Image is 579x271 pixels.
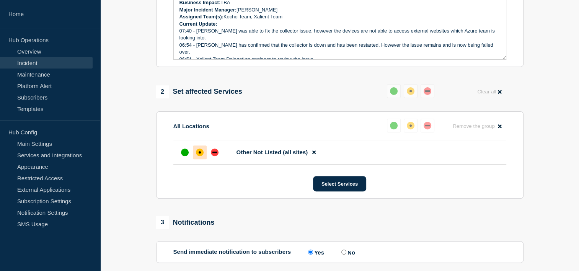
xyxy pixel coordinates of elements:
[404,84,418,98] button: affected
[390,122,398,129] div: up
[421,119,434,132] button: down
[156,85,242,98] div: Set affected Services
[421,84,434,98] button: down
[424,122,431,129] div: down
[341,250,346,255] input: No
[387,84,401,98] button: up
[173,248,506,256] div: Send immediate notification to subscribers
[424,87,431,95] div: down
[179,42,500,56] p: 06:54 - [PERSON_NAME] has confirmed that the collector is down and has been restarted. However th...
[179,7,237,13] strong: Major Incident Manager:
[181,149,189,156] div: up
[407,87,414,95] div: affected
[313,176,366,191] button: Select Services
[179,14,223,20] strong: Assigned Team(s):
[173,248,291,256] p: Send immediate notification to subscribers
[339,248,355,256] label: No
[308,250,313,255] input: Yes
[156,216,169,229] span: 3
[390,87,398,95] div: up
[179,28,500,42] p: 07:40 - [PERSON_NAME] was able to fix the collector issue, however the devices are not able to ac...
[179,7,500,13] p: [PERSON_NAME]
[448,119,506,134] button: Remove the group
[387,119,401,132] button: up
[173,123,209,129] p: All Locations
[407,122,414,129] div: affected
[196,149,204,156] div: affected
[156,216,215,229] div: Notifications
[236,149,308,155] span: Other Not Listed (all sites)
[306,248,324,256] label: Yes
[179,21,217,27] strong: Current Update:
[473,84,506,99] button: Clear all
[179,13,500,20] p: Kocho Team, Xalient Team
[156,85,169,98] span: 2
[179,56,500,63] p: 06:51 - Xalient Team Delegating engineer to review the issue.
[404,119,418,132] button: affected
[453,123,495,129] span: Remove the group
[211,149,219,156] div: down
